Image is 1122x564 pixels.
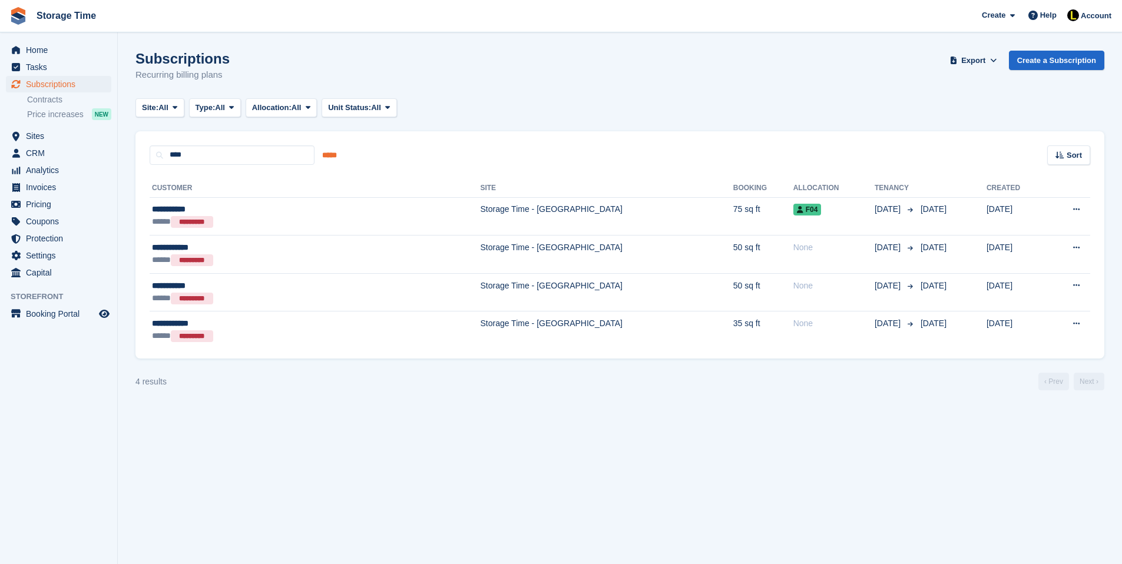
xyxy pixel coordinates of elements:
[150,179,480,198] th: Customer
[26,76,97,92] span: Subscriptions
[292,102,302,114] span: All
[6,42,111,58] a: menu
[875,203,903,215] span: [DATE]
[480,197,733,235] td: Storage Time - [GEOGRAPHIC_DATA]
[733,197,793,235] td: 75 sq ft
[480,179,733,198] th: Site
[26,179,97,195] span: Invoices
[26,42,97,58] span: Home
[987,179,1047,198] th: Created
[26,59,97,75] span: Tasks
[987,311,1047,349] td: [DATE]
[26,213,97,230] span: Coupons
[480,273,733,311] td: Storage Time - [GEOGRAPHIC_DATA]
[246,98,317,118] button: Allocation: All
[987,235,1047,274] td: [DATE]
[987,197,1047,235] td: [DATE]
[480,235,733,274] td: Storage Time - [GEOGRAPHIC_DATA]
[921,281,946,290] span: [DATE]
[135,98,184,118] button: Site: All
[793,241,875,254] div: None
[6,145,111,161] a: menu
[27,108,111,121] a: Price increases NEW
[135,51,230,67] h1: Subscriptions
[480,311,733,349] td: Storage Time - [GEOGRAPHIC_DATA]
[1081,10,1111,22] span: Account
[26,128,97,144] span: Sites
[921,319,946,328] span: [DATE]
[26,230,97,247] span: Protection
[6,162,111,178] a: menu
[982,9,1005,21] span: Create
[733,311,793,349] td: 35 sq ft
[189,98,241,118] button: Type: All
[6,264,111,281] a: menu
[6,179,111,195] a: menu
[1067,9,1079,21] img: Laaibah Sarwar
[97,307,111,321] a: Preview store
[921,243,946,252] span: [DATE]
[921,204,946,214] span: [DATE]
[26,145,97,161] span: CRM
[6,128,111,144] a: menu
[733,273,793,311] td: 50 sq ft
[26,247,97,264] span: Settings
[1074,373,1104,390] a: Next
[733,235,793,274] td: 50 sq ft
[6,247,111,264] a: menu
[26,162,97,178] span: Analytics
[9,7,27,25] img: stora-icon-8386f47178a22dfd0bd8f6a31ec36ba5ce8667c1dd55bd0f319d3a0aa187defe.svg
[1036,373,1107,390] nav: Page
[215,102,225,114] span: All
[961,55,985,67] span: Export
[32,6,101,25] a: Storage Time
[27,94,111,105] a: Contracts
[875,317,903,330] span: [DATE]
[6,196,111,213] a: menu
[135,376,167,388] div: 4 results
[875,280,903,292] span: [DATE]
[948,51,999,70] button: Export
[26,196,97,213] span: Pricing
[92,108,111,120] div: NEW
[371,102,381,114] span: All
[252,102,292,114] span: Allocation:
[1009,51,1104,70] a: Create a Subscription
[142,102,158,114] span: Site:
[6,59,111,75] a: menu
[26,264,97,281] span: Capital
[322,98,396,118] button: Unit Status: All
[987,273,1047,311] td: [DATE]
[793,280,875,292] div: None
[1038,373,1069,390] a: Previous
[875,241,903,254] span: [DATE]
[27,109,84,120] span: Price increases
[6,213,111,230] a: menu
[11,291,117,303] span: Storefront
[793,317,875,330] div: None
[733,179,793,198] th: Booking
[6,306,111,322] a: menu
[6,230,111,247] a: menu
[793,179,875,198] th: Allocation
[328,102,371,114] span: Unit Status:
[6,76,111,92] a: menu
[26,306,97,322] span: Booking Portal
[793,204,822,215] span: F04
[135,68,230,82] p: Recurring billing plans
[196,102,216,114] span: Type:
[875,179,916,198] th: Tenancy
[158,102,168,114] span: All
[1040,9,1057,21] span: Help
[1067,150,1082,161] span: Sort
